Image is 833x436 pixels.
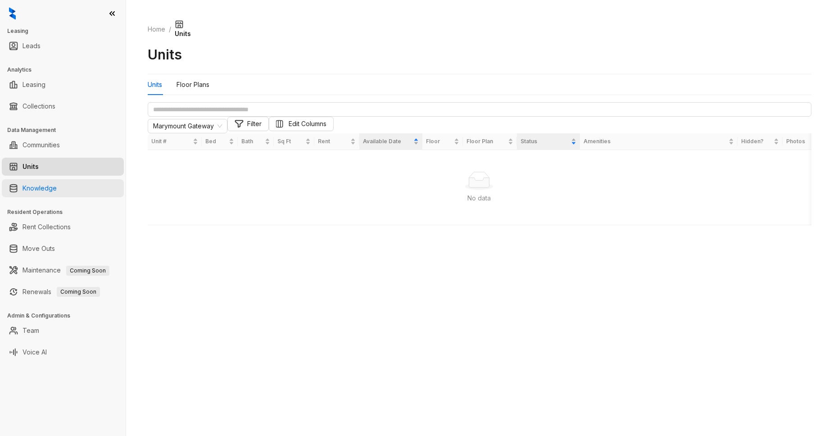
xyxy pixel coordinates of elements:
span: Amenities [584,137,727,146]
li: Voice AI [2,343,124,361]
button: Edit Columns [269,117,334,131]
a: Communities [23,136,60,154]
span: Status [521,137,569,146]
li: Maintenance [2,261,124,279]
li: Knowledge [2,179,124,197]
span: Coming Soon [66,266,109,276]
li: Leasing [2,76,124,94]
div: Change Community [148,119,227,133]
th: Floor Plan [463,133,517,150]
h3: Data Management [7,126,126,134]
span: Sq Ft [277,137,303,146]
th: Unit # [148,133,202,150]
span: Floor Plan [466,137,506,146]
span: Floor [426,137,452,146]
h3: Resident Operations [7,208,126,216]
a: Rent Collections [23,218,71,236]
th: Bed [202,133,238,150]
li: / [169,24,171,34]
h3: Leasing [7,27,126,35]
a: Knowledge [23,179,57,197]
li: Leads [2,37,124,55]
th: Hidden? [738,133,783,150]
h3: Admin & Configurations [7,312,126,320]
th: Amenities [580,133,738,150]
a: Collections [23,97,55,115]
h3: Analytics [7,66,126,74]
span: Edit Columns [289,119,326,129]
button: Filter [227,117,269,131]
img: logo [9,7,16,20]
a: Leasing [23,76,45,94]
span: Units [175,20,191,37]
li: Units [2,158,124,176]
li: Collections [2,97,124,115]
div: No data [158,193,800,203]
span: Rent [318,137,349,146]
span: Available Date [363,137,412,146]
h2: Units [148,46,182,63]
a: Team [23,322,39,340]
div: Units [148,80,162,90]
th: Sq Ft [274,133,314,150]
th: Bath [238,133,274,150]
span: Coming Soon [57,287,100,297]
th: Floor [422,133,463,150]
li: Rent Collections [2,218,124,236]
a: Voice AI [23,343,47,361]
span: Bed [205,137,227,146]
span: Hidden? [741,137,772,146]
a: Units [23,158,39,176]
li: Team [2,322,124,340]
a: Leads [23,37,41,55]
div: Floor Plans [177,80,209,90]
span: Change Community [153,119,222,133]
li: Move Outs [2,240,124,258]
span: Filter [247,119,262,129]
th: Rent [314,133,359,150]
li: Renewals [2,283,124,301]
span: Unit # [151,137,191,146]
a: Home [146,24,167,34]
li: Communities [2,136,124,154]
span: Bath [241,137,263,146]
a: Move Outs [23,240,55,258]
a: RenewalsComing Soon [23,283,100,301]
